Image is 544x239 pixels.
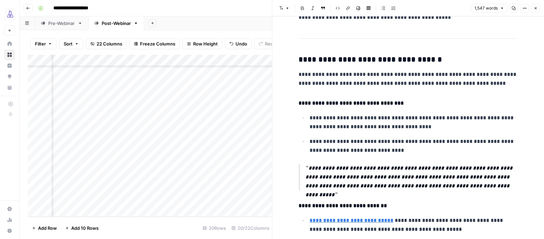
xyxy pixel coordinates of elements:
[200,223,229,234] div: 20 Rows
[129,38,180,49] button: Freeze Columns
[71,225,99,231] span: Add 10 Rows
[35,16,88,30] a: Pre-Webinar
[140,40,175,47] span: Freeze Columns
[59,38,83,49] button: Sort
[30,38,56,49] button: Filter
[4,38,15,49] a: Home
[475,5,498,11] span: 1,547 words
[4,71,15,82] a: Opportunities
[102,20,131,27] div: Post-Webinar
[4,203,15,214] a: Settings
[4,214,15,225] a: Usage
[61,223,103,234] button: Add 10 Rows
[4,5,15,23] button: Workspace: AirOps Growth
[4,82,15,93] a: Your Data
[193,40,218,47] span: Row Height
[35,40,46,47] span: Filter
[254,38,280,49] button: Redo
[97,40,122,47] span: 22 Columns
[48,20,75,27] div: Pre-Webinar
[265,40,276,47] span: Redo
[38,225,57,231] span: Add Row
[471,4,507,13] button: 1,547 words
[225,38,252,49] button: Undo
[236,40,247,47] span: Undo
[64,40,73,47] span: Sort
[4,8,16,20] img: AirOps Growth Logo
[229,223,272,234] div: 20/22 Columns
[88,16,144,30] a: Post-Webinar
[86,38,127,49] button: 22 Columns
[28,223,61,234] button: Add Row
[4,49,15,60] a: Browse
[182,38,222,49] button: Row Height
[4,225,15,236] button: Help + Support
[4,60,15,71] a: Insights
